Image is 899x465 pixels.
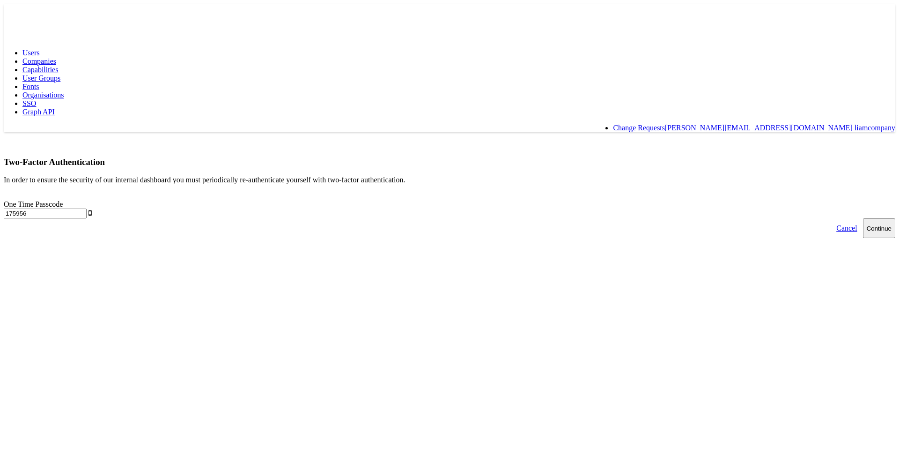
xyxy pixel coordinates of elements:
[22,66,58,74] a: Capabilities
[863,218,895,238] button: Continue
[4,209,87,218] input: Enter the code
[22,82,39,90] a: Fonts
[613,124,665,132] a: Change Requests
[22,108,55,116] a: Graph API
[22,99,36,107] a: SSO
[22,57,56,65] a: Companies
[22,49,39,57] a: Users
[4,157,895,167] h3: Two-Factor Authentication
[22,91,64,99] a: Organisations
[665,124,853,132] a: [PERSON_NAME][EMAIL_ADDRESS][DOMAIN_NAME]
[4,200,63,208] label: One Time Passcode
[855,124,895,132] a: liamcompany
[4,176,895,184] p: In order to ensure the security of our internal dashboard you must periodically re-authenticate y...
[22,74,60,82] a: User Groups
[831,218,862,238] a: Cancel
